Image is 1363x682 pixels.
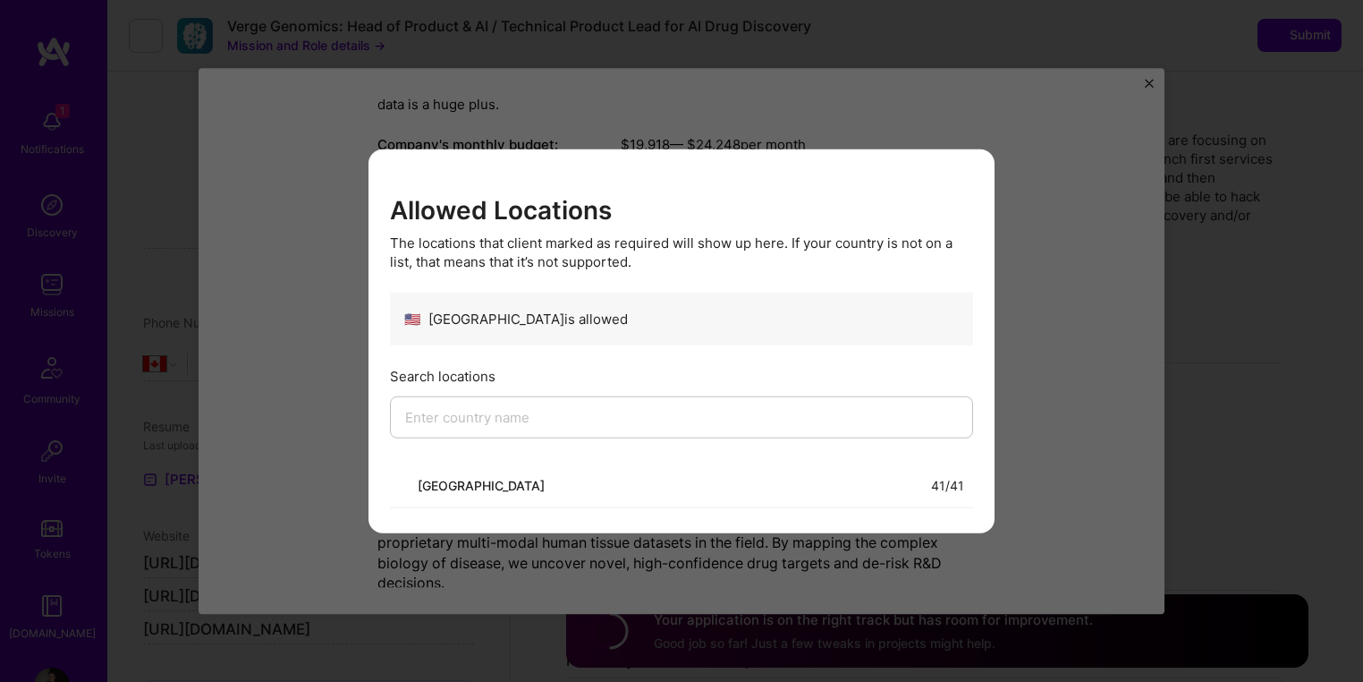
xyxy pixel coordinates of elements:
h3: Allowed Locations [390,196,973,226]
i: icon Close [964,174,975,184]
input: Enter country name [390,396,973,438]
div: [GEOGRAPHIC_DATA] [418,475,545,494]
div: [GEOGRAPHIC_DATA] is allowed [404,309,628,328]
span: 🇺🇸 [404,309,421,328]
div: modal [368,149,995,533]
i: icon CheckBlack [936,311,950,325]
i: icon ArrowDown [399,479,411,491]
div: Search locations [390,366,973,385]
div: The locations that client marked as required will show up here. If your country is not on a list,... [390,233,973,270]
div: 41 / 41 [931,475,964,494]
